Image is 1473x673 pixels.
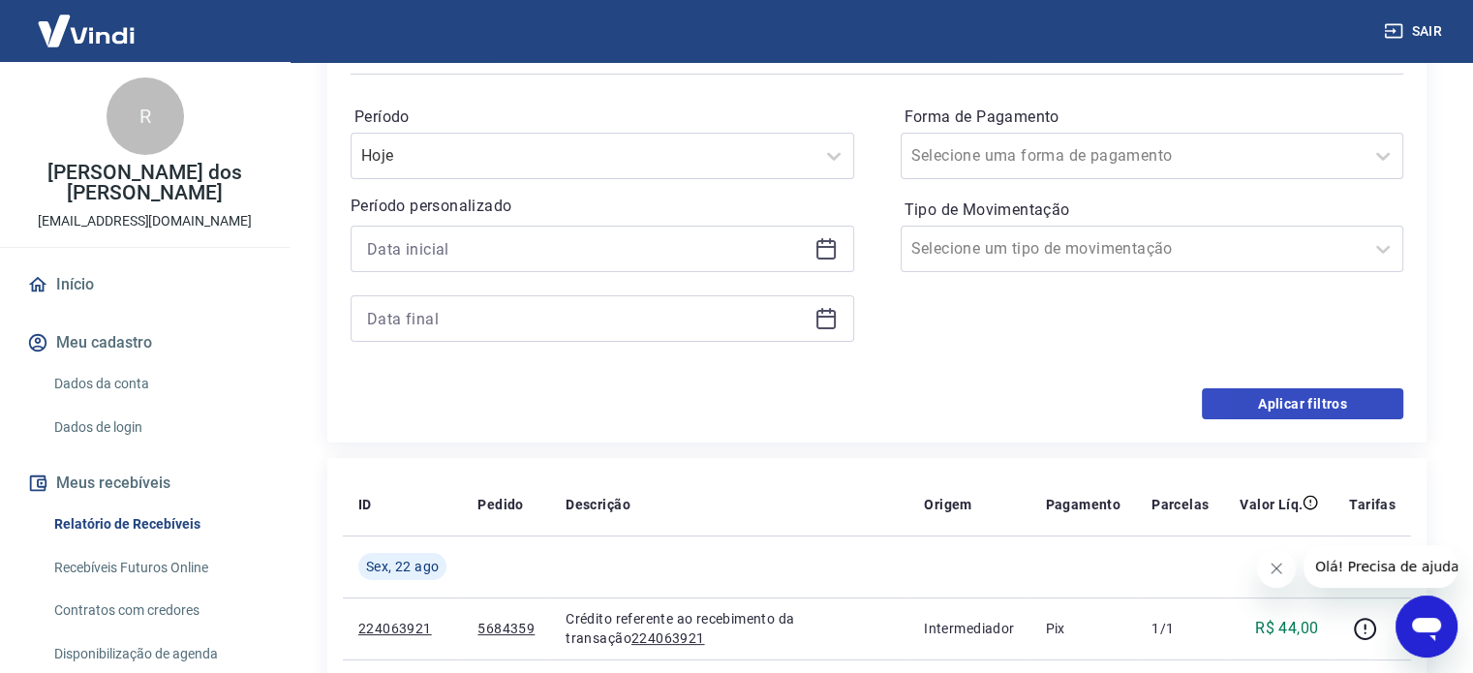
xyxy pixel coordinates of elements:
[1240,495,1303,514] p: Valor Líq.
[354,106,850,129] label: Período
[1202,388,1403,419] button: Aplicar filtros
[38,211,252,231] p: [EMAIL_ADDRESS][DOMAIN_NAME]
[23,321,266,364] button: Meu cadastro
[924,619,1014,638] p: Intermediador
[566,495,630,514] p: Descrição
[46,408,266,447] a: Dados de login
[1304,545,1458,588] iframe: Mensagem da empresa
[905,106,1400,129] label: Forma de Pagamento
[46,548,266,588] a: Recebíveis Futuros Online
[15,163,274,203] p: [PERSON_NAME] dos [PERSON_NAME]
[46,364,266,404] a: Dados da conta
[631,630,705,646] tcxspan: Call 224063921 via 3CX
[1349,495,1396,514] p: Tarifas
[107,77,184,155] div: R
[366,557,439,576] span: Sex, 22 ago
[367,304,807,333] input: Data final
[358,621,432,636] tcxspan: Call 224063921 via 3CX
[23,263,266,306] a: Início
[358,495,372,514] p: ID
[924,495,971,514] p: Origem
[1396,596,1458,658] iframe: Botão para abrir a janela de mensagens
[905,199,1400,222] label: Tipo de Movimentação
[1380,14,1450,49] button: Sair
[1257,549,1296,588] iframe: Fechar mensagem
[12,14,163,29] span: Olá! Precisa de ajuda?
[23,1,149,60] img: Vindi
[46,591,266,630] a: Contratos com credores
[1045,619,1120,638] p: Pix
[46,505,266,544] a: Relatório de Recebíveis
[477,621,535,636] tcxspan: Call 5684359 via 3CX
[1045,495,1120,514] p: Pagamento
[566,609,893,648] p: Crédito referente ao recebimento da transação
[351,195,854,218] p: Período personalizado
[23,462,266,505] button: Meus recebíveis
[477,495,523,514] p: Pedido
[1255,617,1318,640] p: R$ 44,00
[1151,495,1209,514] p: Parcelas
[367,234,807,263] input: Data inicial
[1151,619,1209,638] p: 1/1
